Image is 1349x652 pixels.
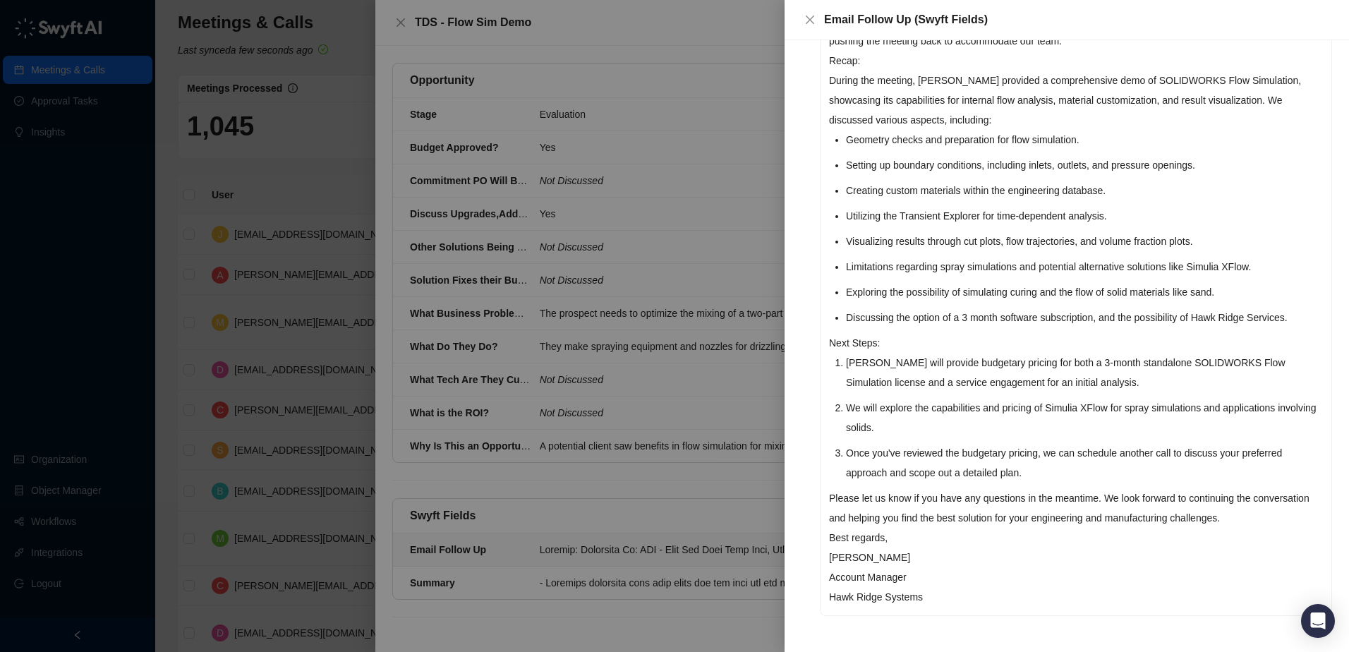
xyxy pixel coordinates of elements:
p: Please let us know if you have any questions in the meantime. We look forward to continuing the c... [829,488,1323,528]
li: [PERSON_NAME] will provide budgetary pricing for both a 3-month standalone SOLIDWORKS Flow Simula... [846,353,1323,392]
li: Discussing the option of a 3 month software subscription, and the possibility of Hawk Ridge Servi... [846,308,1323,327]
div: Email Follow Up (Swyft Fields) [824,11,1332,28]
p: Best regards, [829,528,1323,548]
li: Utilizing the Transient Explorer for time-dependent analysis. [846,206,1323,226]
div: Open Intercom Messenger [1301,604,1335,638]
span: close [804,14,816,25]
p: Next Steps: [829,333,1323,353]
li: Once you've reviewed the budgetary pricing, we can schedule another call to discuss your preferre... [846,443,1323,483]
li: Creating custom materials within the engineering database. [846,181,1323,200]
li: Geometry checks and preparation for flow simulation. [846,130,1323,150]
li: We will explore the capabilities and pricing of Simulia XFlow for spray simulations and applicati... [846,398,1323,437]
button: Close [801,11,818,28]
li: Exploring the possibility of simulating curing and the flow of solid materials like sand. [846,282,1323,302]
li: Limitations regarding spray simulations and potential alternative solutions like Simulia XFlow. [846,257,1323,277]
p: [PERSON_NAME] Account Manager Hawk Ridge Systems [829,548,1323,607]
li: Setting up boundary conditions, including inlets, outlets, and pressure openings. [846,155,1323,175]
p: Recap: [829,51,1323,71]
li: Visualizing results through cut plots, flow trajectories, and volume fraction plots. [846,231,1323,251]
p: During the meeting, [PERSON_NAME] provided a comprehensive demo of SOLIDWORKS Flow Simulation, sh... [829,71,1323,130]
